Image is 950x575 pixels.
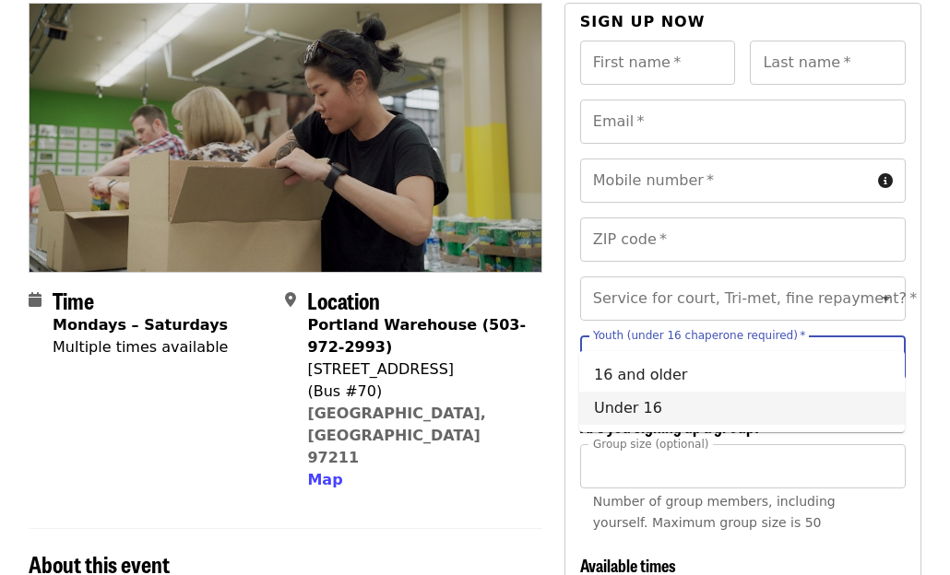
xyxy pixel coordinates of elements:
[307,405,486,466] a: [GEOGRAPHIC_DATA], [GEOGRAPHIC_DATA] 97211
[849,345,875,370] button: Clear
[307,471,342,488] span: Map
[750,41,906,85] input: Last name
[307,284,380,316] span: Location
[29,291,42,309] i: calendar icon
[53,316,228,334] strong: Mondays – Saturdays
[873,345,899,370] button: Close
[580,41,736,85] input: First name
[307,469,342,491] button: Map
[878,172,893,190] i: circle-info icon
[53,284,94,316] span: Time
[873,286,899,311] button: Open
[593,330,805,341] label: Youth (under 16 chaperone required)
[580,158,871,203] input: Mobile number
[580,217,906,262] input: ZIP code
[53,336,228,358] div: Multiple times available
[307,358,527,381] div: [STREET_ADDRESS]
[580,444,906,488] input: [object Object]
[30,4,541,271] img: Oct/Nov/Dec - Portland: Repack/Sort (age 8+) organized by Oregon Food Bank
[593,437,708,450] span: Group size (optional)
[307,316,526,356] strong: Portland Warehouse (503-972-2993)
[579,392,905,425] li: Under 16
[580,100,906,144] input: Email
[285,291,296,309] i: map-marker-alt icon
[307,381,527,403] div: (Bus #70)
[593,494,836,530] span: Number of group members, including yourself. Maximum group size is 50
[580,13,706,30] span: Sign up now
[579,358,905,392] li: 16 and older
